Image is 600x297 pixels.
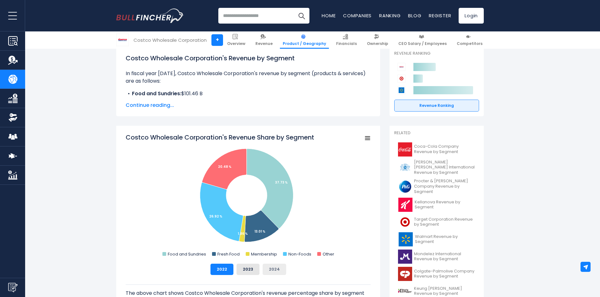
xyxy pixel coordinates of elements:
tspan: 13.01 % [254,229,265,234]
span: [PERSON_NAME] [PERSON_NAME] International Revenue by Segment [414,160,475,176]
img: WMT logo [398,232,413,246]
img: MDLZ logo [398,250,412,264]
span: Target Corporation Revenue by Segment [414,217,475,228]
button: 2023 [237,264,259,275]
a: Register [429,12,451,19]
p: Revenue Ranking [394,51,479,56]
img: CL logo [398,267,412,281]
a: Competitors [454,31,485,49]
tspan: 20.48 % [218,164,232,169]
a: + [211,34,223,46]
tspan: 1.86 % [238,231,248,236]
img: K logo [398,198,413,212]
a: Go to homepage [116,8,184,23]
img: Walmart competitors logo [397,86,406,94]
span: Procter & [PERSON_NAME] Company Revenue by Segment [414,179,475,195]
a: Home [322,12,335,19]
a: Procter & [PERSON_NAME] Company Revenue by Segment [394,177,479,196]
span: Product / Geography [283,41,326,46]
span: Coca-Cola Company Revenue by Segment [414,144,475,155]
a: Login [459,8,484,24]
span: Colgate-Palmolive Company Revenue by Segment [414,269,475,279]
img: PM logo [398,160,412,174]
a: Product / Geography [280,31,329,49]
span: Kellanova Revenue by Segment [415,200,475,210]
button: 2024 [263,264,286,275]
a: Blog [408,12,421,19]
span: Competitors [457,41,483,46]
text: Fresh Food [217,251,240,257]
a: Revenue [253,31,275,49]
img: PG logo [398,179,412,194]
span: Ownership [367,41,388,46]
h1: Costco Wholesale Corporation's Revenue by Segment [126,53,371,63]
tspan: Costco Wholesale Corporation's Revenue Share by Segment [126,133,314,142]
span: Keurig [PERSON_NAME] Revenue by Segment [414,286,475,297]
text: Membership [251,251,277,257]
span: Walmart Revenue by Segment [415,234,475,245]
a: [PERSON_NAME] [PERSON_NAME] International Revenue by Segment [394,158,479,177]
b: Food and Sundries: [132,90,181,97]
text: Non-Foods [288,251,311,257]
a: Kellanova Revenue by Segment [394,196,479,213]
a: Overview [224,31,248,49]
img: TGT logo [398,215,412,229]
a: Companies [343,12,372,19]
a: Ownership [364,31,391,49]
img: Ownership [8,113,18,122]
img: Costco Wholesale Corporation competitors logo [397,63,406,71]
img: KO logo [398,142,412,157]
a: Target Corporation Revenue by Segment [394,213,479,231]
tspan: 37.73 % [275,180,288,185]
span: Continue reading... [126,102,371,109]
span: Mondelez International Revenue by Segment [414,251,475,262]
a: Ranking [379,12,401,19]
p: In fiscal year [DATE], Costco Wholesale Corporation's revenue by segment (products & services) ar... [126,70,371,85]
p: Related [394,130,479,136]
a: Coca-Cola Company Revenue by Segment [394,141,479,158]
text: Other [323,251,334,257]
li: $101.46 B [126,90,371,97]
a: Mondelez International Revenue by Segment [394,248,479,265]
a: Walmart Revenue by Segment [394,231,479,248]
img: Target Corporation competitors logo [397,74,406,83]
a: Colgate-Palmolive Company Revenue by Segment [394,265,479,283]
a: Revenue Ranking [394,100,479,112]
span: Overview [227,41,245,46]
img: Bullfincher logo [116,8,184,23]
text: Food and Sundries [168,251,206,257]
button: Search [294,8,309,24]
svg: Costco Wholesale Corporation's Revenue Share by Segment [126,133,371,259]
div: Costco Wholesale Corporation [134,36,207,44]
button: 2022 [210,264,233,275]
a: Financials [333,31,360,49]
span: Financials [336,41,357,46]
tspan: 26.92 % [209,214,222,219]
a: CEO Salary / Employees [395,31,450,49]
span: CEO Salary / Employees [398,41,447,46]
span: Revenue [255,41,273,46]
img: COST logo [117,34,128,46]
